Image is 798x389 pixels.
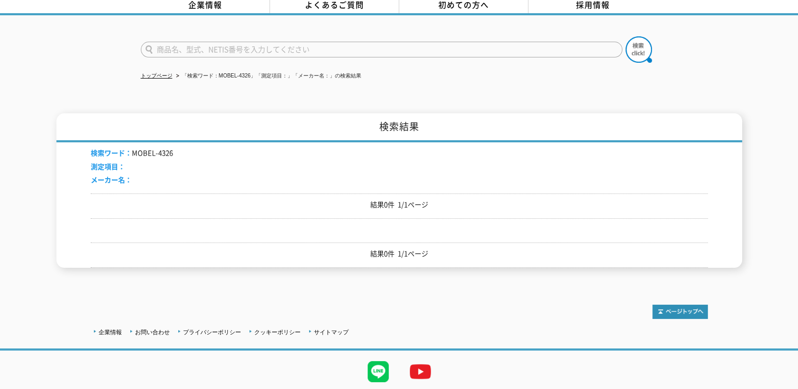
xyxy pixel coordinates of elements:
p: 結果0件 1/1ページ [91,248,708,259]
a: トップページ [141,73,172,79]
p: 結果0件 1/1ページ [91,199,708,210]
h1: 検索結果 [56,113,742,142]
img: トップページへ [652,305,708,319]
span: 測定項目： [91,161,125,171]
a: クッキーポリシー [254,329,301,335]
span: メーカー名： [91,174,132,184]
a: お問い合わせ [135,329,170,335]
a: プライバシーポリシー [183,329,241,335]
a: 企業情報 [99,329,122,335]
li: 「検索ワード：MOBEL-4326」「測定項目：」「メーカー名：」の検索結果 [174,71,362,82]
span: 検索ワード： [91,148,132,158]
a: サイトマップ [314,329,349,335]
img: btn_search.png [626,36,652,63]
input: 商品名、型式、NETIS番号を入力してください [141,42,622,57]
li: MOBEL-4326 [91,148,173,159]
